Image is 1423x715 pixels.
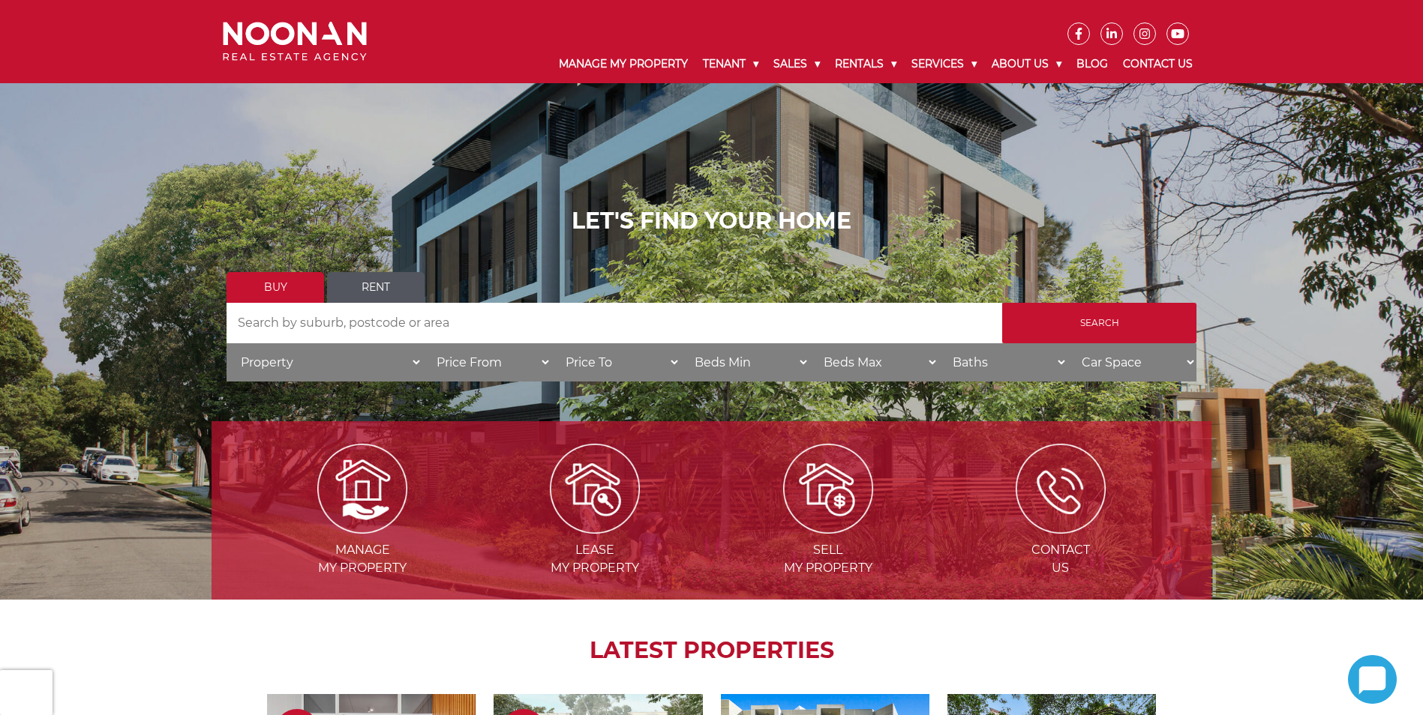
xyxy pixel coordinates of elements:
[1069,45,1115,83] a: Blog
[766,45,827,83] a: Sales
[248,541,477,577] span: Manage my Property
[249,637,1174,664] h2: LATEST PROPERTIES
[1115,45,1200,83] a: Contact Us
[480,480,710,575] a: Lease my property Leasemy Property
[227,272,324,303] a: Buy
[946,480,1175,575] a: ICONS ContactUs
[783,444,873,534] img: Sell my property
[1016,444,1106,534] img: ICONS
[551,45,695,83] a: Manage My Property
[827,45,904,83] a: Rentals
[248,480,477,575] a: Manage my Property Managemy Property
[1002,303,1196,343] input: Search
[227,303,1002,343] input: Search by suburb, postcode or area
[713,480,943,575] a: Sell my property Sellmy Property
[550,444,640,534] img: Lease my property
[223,22,367,61] img: Noonan Real Estate Agency
[480,541,710,577] span: Lease my Property
[713,541,943,577] span: Sell my Property
[946,541,1175,577] span: Contact Us
[227,208,1196,235] h1: LET'S FIND YOUR HOME
[695,45,766,83] a: Tenant
[327,272,425,303] a: Rent
[317,444,407,534] img: Manage my Property
[984,45,1069,83] a: About Us
[904,45,984,83] a: Services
